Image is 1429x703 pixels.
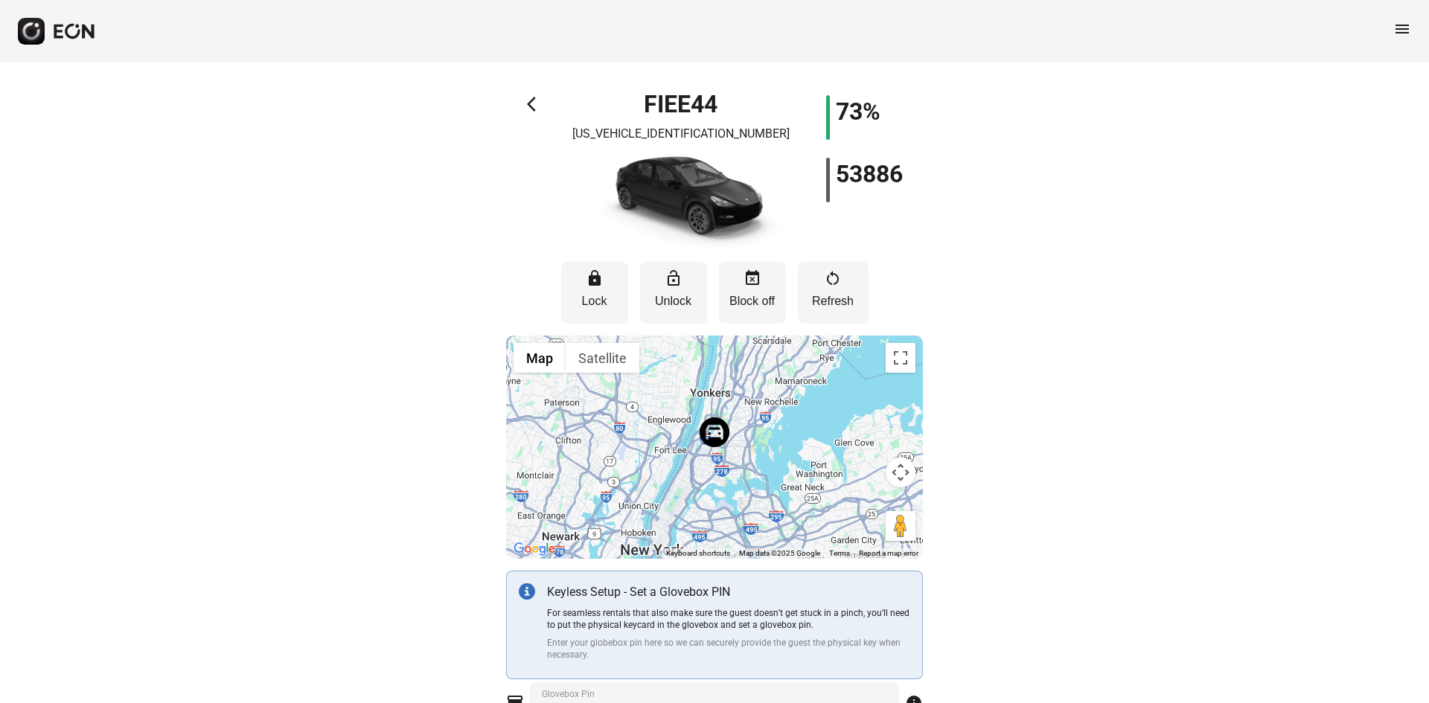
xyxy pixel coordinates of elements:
[829,549,850,557] a: Terms (opens in new tab)
[805,292,861,310] p: Refresh
[547,607,910,631] p: For seamless rentals that also make sure the guest doesn’t get stuck in a pinch, you’ll need to p...
[527,95,545,113] span: arrow_back_ios
[569,292,621,310] p: Lock
[577,149,785,253] img: car
[824,269,842,287] span: restart_alt
[739,549,820,557] span: Map data ©2025 Google
[859,549,918,557] a: Report a map error
[510,539,559,559] img: Google
[644,95,717,113] h1: FIEE44
[719,262,786,324] button: Block off
[666,548,730,559] button: Keyboard shortcuts
[514,343,566,373] button: Show street map
[566,343,639,373] button: Show satellite imagery
[744,269,761,287] span: event_busy
[726,292,779,310] p: Block off
[836,103,880,121] h1: 73%
[542,688,595,700] label: Glovebox Pin
[886,511,915,541] button: Drag Pegman onto the map to open Street View
[1393,20,1411,38] span: menu
[561,262,628,324] button: Lock
[665,269,682,287] span: lock_open
[510,539,559,559] a: Open this area in Google Maps (opens a new window)
[798,262,869,324] button: Refresh
[547,637,910,661] p: Enter your globebox pin here so we can securely provide the guest the physical key when necessary.
[648,292,700,310] p: Unlock
[519,583,535,600] img: info
[572,125,790,143] p: [US_VEHICLE_IDENTIFICATION_NUMBER]
[586,269,604,287] span: lock
[547,583,910,601] p: Keyless Setup - Set a Glovebox PIN
[886,343,915,373] button: Toggle fullscreen view
[886,458,915,487] button: Map camera controls
[836,165,903,183] h1: 53886
[640,262,707,324] button: Unlock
